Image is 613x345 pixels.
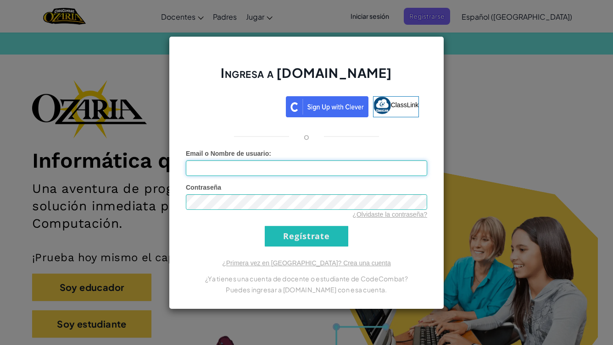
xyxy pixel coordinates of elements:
p: ¿Ya tienes una cuenta de docente o estudiante de CodeCombat? [186,273,427,284]
p: Puedes ingresar a [DOMAIN_NAME] con esa cuenta. [186,284,427,295]
img: classlink-logo-small.png [373,97,391,114]
a: Acceder con Google. Se abre en una pestaña nueva [194,96,281,117]
span: Email o Nombre de usuario [186,150,269,157]
img: clever_sso_button@2x.png [286,96,368,117]
iframe: Botón de Acceder con Google [189,95,286,115]
span: ClassLink [391,101,419,108]
p: o [304,131,309,142]
h2: Ingresa a [DOMAIN_NAME] [186,64,427,91]
a: ¿Primera vez en [GEOGRAPHIC_DATA]? Crea una cuenta [222,259,391,267]
span: Contraseña [186,184,221,191]
input: Regístrate [265,226,348,246]
label: : [186,149,271,158]
a: ¿Olvidaste la contraseña? [352,211,427,218]
div: Acceder con Google. Se abre en una pestaña nueva [194,95,281,115]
